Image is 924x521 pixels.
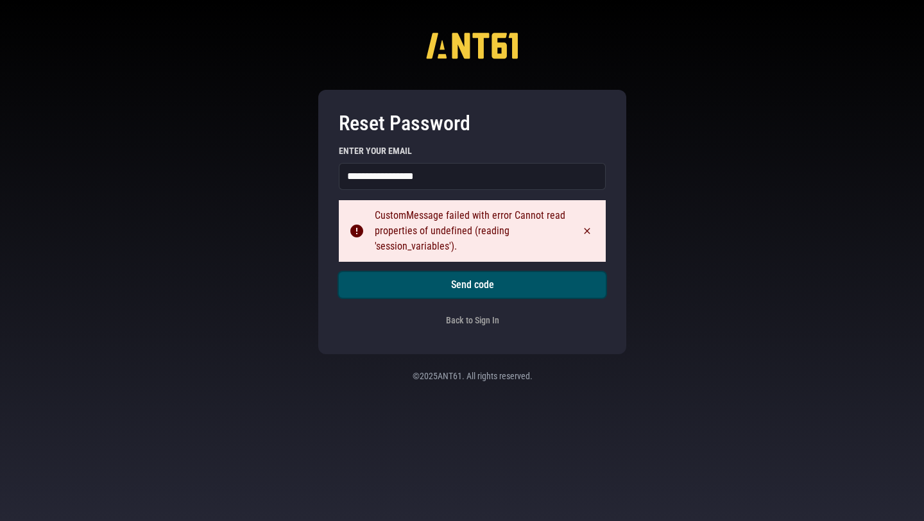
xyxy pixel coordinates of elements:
label: Enter your email [339,146,606,155]
button: Dismiss alert [579,218,595,244]
button: Send code [339,272,606,298]
div: CustomMessage failed with error Cannot read properties of undefined (reading 'session_variables'). [375,208,569,254]
h3: Reset Password [339,110,606,136]
p: © 2025 ANT61. All rights reserved. [334,370,611,382]
button: Back to Sign In [443,308,502,334]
